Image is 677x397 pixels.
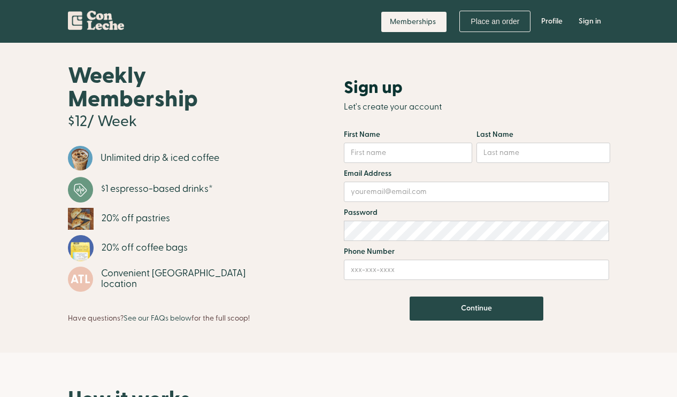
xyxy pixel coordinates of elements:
div: Have questions? for the full scoop! [68,309,250,324]
label: Email Address [344,168,609,179]
h1: Let's create your account [344,95,609,119]
a: home [68,5,124,34]
h1: Weekly Membership [68,64,269,111]
label: First Name [344,129,476,140]
a: Profile [533,5,571,37]
h3: $12/ Week [68,114,137,130]
a: Place an order [459,11,530,32]
label: Phone Number [344,246,609,257]
div: $1 espresso-based drinks* [101,184,213,194]
input: xxx-xxx-xxxx [344,260,609,280]
div: 20% off pastries [102,213,170,224]
input: First name [344,143,472,163]
h2: Sign up [344,78,403,97]
div: Convenient [GEOGRAPHIC_DATA] location [101,268,269,290]
label: Last Name [476,129,589,140]
input: youremail@email.com [344,182,609,202]
a: Memberships [381,12,447,32]
a: See our FAQs below [124,313,191,323]
a: Sign in [571,5,609,37]
label: Password [344,207,609,218]
input: Last name [476,143,610,163]
input: Continue [410,297,543,321]
div: Unlimited drip & iced coffee [101,153,219,164]
form: Email Form [344,129,609,321]
div: 20% off coffee bags [102,243,188,253]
